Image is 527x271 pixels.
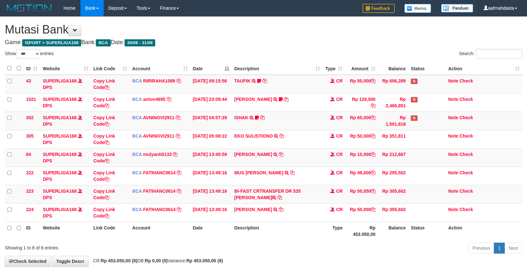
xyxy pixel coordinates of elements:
[408,62,446,75] th: Status
[40,167,91,185] td: DPS
[336,152,343,157] span: CR
[448,133,458,139] a: Note
[26,115,33,120] span: 302
[279,152,283,157] a: Copy MUH ABDUL RO to clipboard
[132,115,142,120] span: BCA
[132,97,142,102] span: BCA
[378,148,408,167] td: Rp 212,667
[26,152,31,157] span: 84
[143,152,172,157] a: mulyanti0133
[345,75,378,93] td: Rp 50,000
[40,130,91,148] td: DPS
[143,170,176,175] a: FATIHANC0614
[345,222,378,240] th: Rp 453.050,00
[448,170,458,175] a: Note
[411,79,417,84] span: Has Note
[260,115,265,120] a: Copy ISHAK to clipboard
[5,39,522,46] h4: Game: Bank: Date:
[143,189,176,194] a: FATIHANC0614
[190,75,232,93] td: [DATE] 09:15:56
[232,62,323,75] th: Description: activate to sort column ascending
[132,189,142,194] span: BCA
[132,133,142,139] span: BCA
[371,207,375,212] a: Copy Rp 50,000 to clipboard
[345,185,378,203] td: Rp 50,050
[278,195,282,200] a: Copy BI-FAST CRTRANSFER DR 535 ABDI SYUKRI to clipboard
[459,189,473,194] a: Check
[91,222,130,240] th: Link Code
[279,207,283,212] a: Copy AKBAR NURCAHYA to clipboard
[43,152,77,157] a: SUPERLIGA168
[176,133,180,139] a: Copy AVNINOVI2911 to clipboard
[468,243,494,254] a: Previous
[336,133,343,139] span: CR
[345,62,378,75] th: Amount: activate to sort column ascending
[190,148,232,167] td: [DATE] 13:45:59
[336,189,343,194] span: CR
[40,185,91,203] td: DPS
[43,207,77,212] a: SUPERLIGA168
[43,133,77,139] a: SUPERLIGA168
[336,207,343,212] span: CR
[232,222,323,240] th: Description
[411,115,417,121] span: Has Note
[234,170,283,175] a: MUS [PERSON_NAME]
[504,243,522,254] a: Next
[459,78,473,83] a: Check
[459,115,473,120] a: Check
[190,111,232,130] td: [DATE] 04:57:29
[26,97,36,102] span: 1021
[40,93,91,111] td: DPS
[371,152,375,157] a: Copy Rp 10,000 to clipboard
[234,152,272,157] a: [PERSON_NAME]
[441,4,473,13] img: panduan.png
[408,222,446,240] th: Status
[448,115,458,120] a: Note
[459,170,473,175] a: Check
[40,111,91,130] td: DPS
[459,49,522,59] label: Search:
[5,256,51,267] a: Check Selected
[190,222,232,240] th: Date
[371,103,375,108] a: Copy Rp 129,000 to clipboard
[446,62,522,75] th: Action: activate to sort column ascending
[40,203,91,222] td: DPS
[90,258,223,263] span: CR: DB: Variance:
[378,222,408,240] th: Balance
[43,170,77,175] a: SUPERLIGA168
[323,222,345,240] th: Type
[378,185,408,203] td: Rp 305,602
[132,152,142,157] span: BCA
[378,62,408,75] th: Balance
[173,152,177,157] a: Copy mulyanti0133 to clipboard
[93,78,115,90] a: Copy Link Code
[177,207,181,212] a: Copy FATIHANC0614 to clipboard
[323,62,345,75] th: Type: activate to sort column ascending
[101,258,137,263] strong: Rp 453.050,00 (8)
[43,189,77,194] a: SUPERLIGA168
[448,97,458,102] a: Note
[459,97,473,102] a: Check
[93,133,115,145] a: Copy Link Code
[93,207,115,218] a: Copy Link Code
[476,49,522,59] input: Search:
[186,258,223,263] strong: Rp 453.050,00 (8)
[448,189,458,194] a: Note
[362,4,395,13] img: Feedback.jpg
[176,115,180,120] a: Copy AVNINOVI2911 to clipboard
[345,93,378,111] td: Rp 129,000
[190,62,232,75] th: Date: activate to sort column descending
[190,130,232,148] td: [DATE] 05:08:22
[145,258,168,263] strong: Rp 0,00 (0)
[378,75,408,93] td: Rp 606,289
[234,97,272,102] a: [PERSON_NAME]
[177,189,181,194] a: Copy FATIHANC0614 to clipboard
[234,207,272,212] a: [PERSON_NAME]
[190,203,232,222] td: [DATE] 13:49:16
[371,189,375,194] a: Copy Rp 50,050 to clipboard
[143,115,174,120] a: AVNINOVI2911
[345,167,378,185] td: Rp 49,000
[43,115,77,120] a: SUPERLIGA168
[43,97,77,102] a: SUPERLIGA168
[143,97,165,102] a: anton4695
